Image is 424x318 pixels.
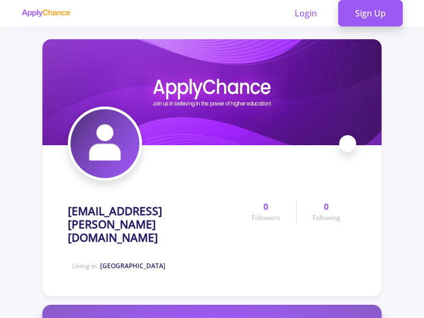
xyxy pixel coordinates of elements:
span: Followers [252,213,280,223]
a: 0Following [296,200,356,223]
img: ali2047.taghavi@gmail.comcover image [42,39,382,145]
span: 0 [324,200,329,213]
h1: [EMAIL_ADDRESS][PERSON_NAME][DOMAIN_NAME] [68,205,236,245]
a: 0Followers [236,200,296,223]
img: applychance logo text only [21,9,70,17]
span: Living in : [72,261,165,270]
span: Following [313,213,340,223]
span: [GEOGRAPHIC_DATA] [100,261,165,270]
img: ali2047.taghavi@gmail.comavatar [70,109,139,178]
span: 0 [263,200,268,213]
